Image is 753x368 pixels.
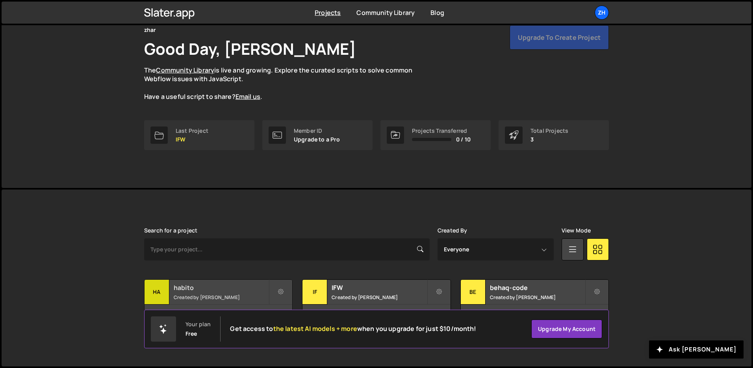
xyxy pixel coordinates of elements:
a: Last Project IFW [144,120,254,150]
h2: Get access to when you upgrade for just $10/month! [230,325,476,333]
input: Type your project... [144,238,430,260]
small: Created by [PERSON_NAME] [332,294,427,301]
a: Community Library [356,8,415,17]
a: IF IFW Created by [PERSON_NAME] 1 page, last updated by [PERSON_NAME] [DATE] [302,279,451,329]
h2: habito [174,283,269,292]
div: Total Projects [530,128,568,134]
div: Member ID [294,128,340,134]
div: zhar [144,25,156,35]
small: Created by [PERSON_NAME] [490,294,585,301]
div: 1 page, last updated by [PERSON_NAME] [DATE] [302,305,450,328]
p: 3 [530,136,568,143]
p: The is live and growing. Explore the curated scripts to solve common Webflow issues with JavaScri... [144,66,428,101]
span: 0 / 10 [456,136,471,143]
a: Projects [315,8,341,17]
div: Your plan [185,321,211,327]
h2: behaq-code [490,283,585,292]
label: View Mode [562,227,591,234]
div: IF [302,280,327,305]
p: Upgrade to a Pro [294,136,340,143]
span: the latest AI models + more [273,324,357,333]
label: Search for a project [144,227,197,234]
div: ha [145,280,169,305]
a: Community Library [156,66,214,74]
a: Blog [430,8,444,17]
h2: IFW [332,283,427,292]
button: Ask [PERSON_NAME] [649,340,744,359]
a: Email us [236,92,260,101]
div: 1 page, last updated by [PERSON_NAME] [DATE] [461,305,608,328]
h1: Good Day, [PERSON_NAME] [144,38,356,59]
a: zh [595,6,609,20]
div: Projects Transferred [412,128,471,134]
p: IFW [176,136,208,143]
label: Created By [438,227,467,234]
div: Free [185,331,197,337]
div: 6 pages, last updated by [PERSON_NAME] [DATE] [145,305,292,328]
small: Created by [PERSON_NAME] [174,294,269,301]
a: ha habito Created by [PERSON_NAME] 6 pages, last updated by [PERSON_NAME] [DATE] [144,279,293,329]
a: be behaq-code Created by [PERSON_NAME] 1 page, last updated by [PERSON_NAME] [DATE] [460,279,609,329]
div: be [461,280,486,305]
a: Upgrade my account [531,320,602,338]
div: Last Project [176,128,208,134]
